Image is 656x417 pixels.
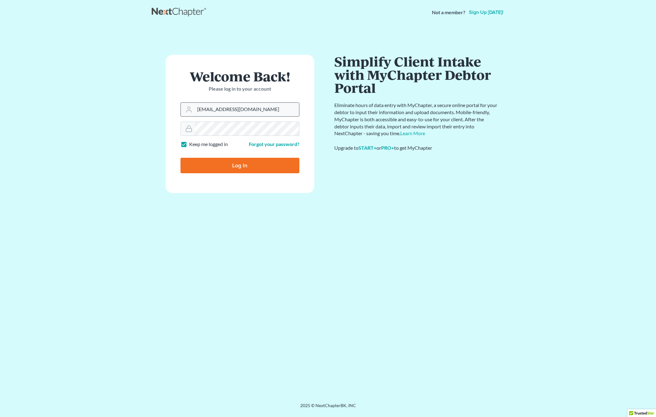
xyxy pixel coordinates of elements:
h1: Welcome Back! [180,70,299,83]
p: Eliminate hours of data entry with MyChapter, a secure online portal for your debtor to input the... [334,102,498,137]
strong: Not a member? [432,9,465,16]
div: 2025 © NextChapterBK, INC [152,402,505,414]
input: Email Address [195,103,299,116]
a: Sign up [DATE]! [468,10,505,15]
h1: Simplify Client Intake with MyChapter Debtor Portal [334,55,498,94]
a: PRO+ [381,145,394,151]
div: Upgrade to or to get MyChapter [334,144,498,152]
a: START+ [358,145,376,151]
p: Please log in to your account [180,85,299,92]
a: Learn More [400,130,425,136]
label: Keep me logged in [189,141,228,148]
input: Log In [180,158,299,173]
a: Forgot your password? [249,141,299,147]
